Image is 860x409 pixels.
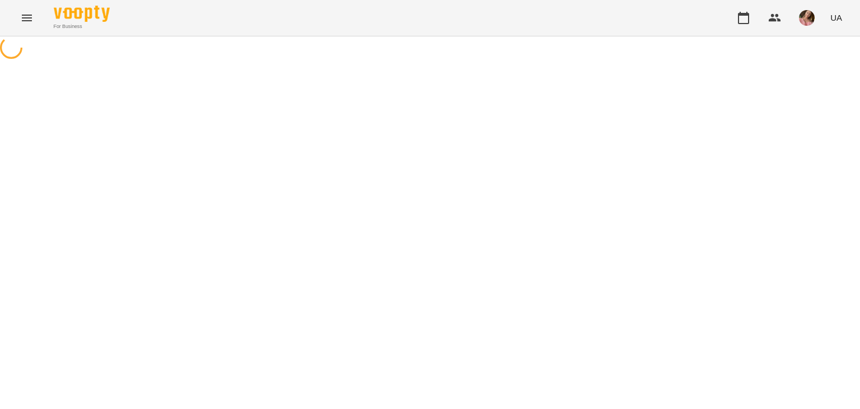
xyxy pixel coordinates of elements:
[54,23,110,30] span: For Business
[799,10,815,26] img: e4201cb721255180434d5b675ab1e4d4.jpg
[830,12,842,24] span: UA
[826,7,847,28] button: UA
[13,4,40,31] button: Menu
[54,6,110,22] img: Voopty Logo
